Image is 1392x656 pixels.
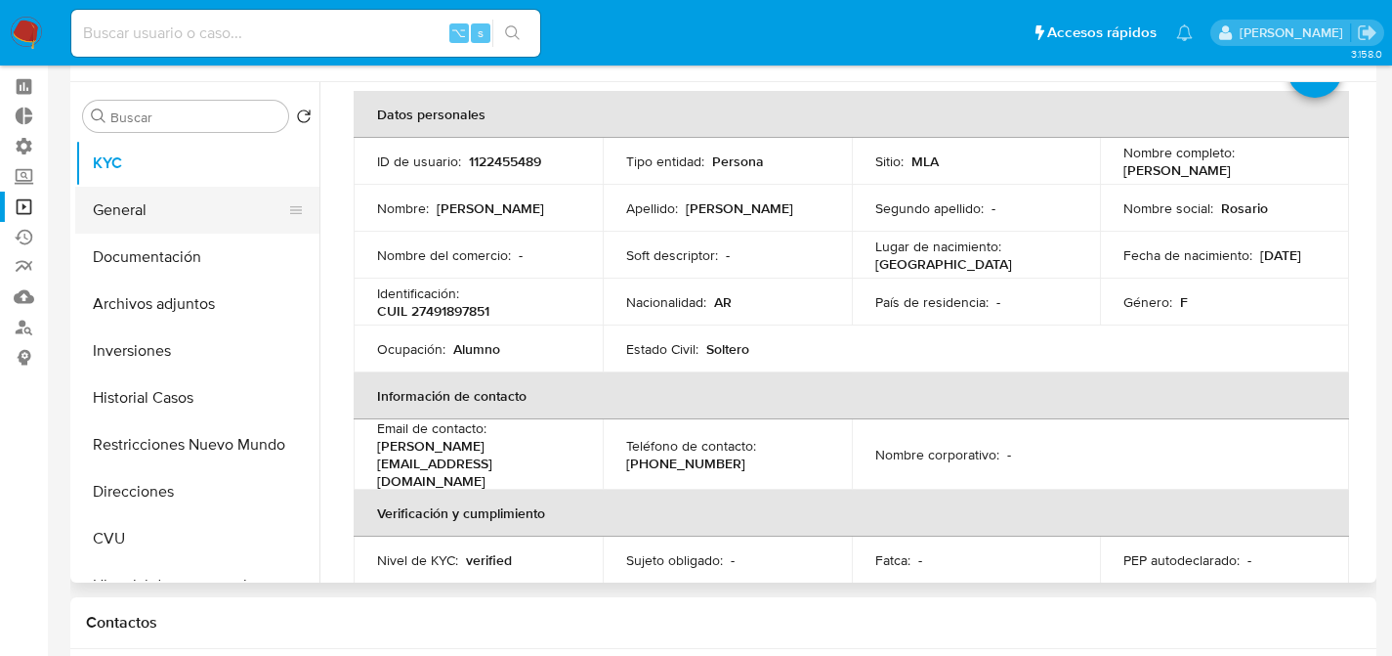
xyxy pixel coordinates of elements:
p: Segundo apellido : [875,199,984,217]
p: 1122455489 [469,153,541,170]
input: Buscar usuario o caso... [71,21,540,46]
button: Archivos adjuntos [75,281,319,328]
button: General [75,187,304,234]
span: ⌥ [451,23,466,42]
p: Nombre social : [1123,199,1213,217]
p: MLA [911,153,939,170]
th: Datos personales [354,91,1349,138]
th: Información de contacto [354,372,1349,419]
p: verified [466,551,512,569]
p: Apellido : [626,199,678,217]
p: - [1007,446,1011,463]
span: Accesos rápidos [1047,22,1157,43]
p: País de residencia : [875,293,989,311]
p: AR [714,293,732,311]
p: - [726,246,730,264]
p: - [991,199,995,217]
p: Soft descriptor : [626,246,718,264]
button: Historial Casos [75,374,319,421]
a: Notificaciones [1176,24,1193,41]
button: Historial de conversaciones [75,562,319,609]
p: [PHONE_NUMBER] [626,455,745,472]
button: KYC [75,140,319,187]
button: Inversiones [75,328,319,374]
p: Nivel de KYC : [377,551,458,569]
button: Direcciones [75,468,319,515]
p: Género : [1123,293,1172,311]
p: ID de usuario : [377,153,461,170]
p: Nombre : [377,199,429,217]
p: Persona [712,153,764,170]
p: - [731,551,735,569]
p: Alumno [453,340,500,358]
button: Buscar [91,109,106,124]
p: Tipo entidad : [626,153,704,170]
p: Teléfono de contacto : [626,437,756,455]
p: Fatca : [875,551,910,569]
button: Restricciones Nuevo Mundo [75,421,319,468]
p: Rosario [1221,199,1268,217]
input: Buscar [110,109,280,126]
p: [PERSON_NAME] [686,199,793,217]
p: - [519,246,523,264]
button: search-icon [492,20,532,47]
button: CVU [75,515,319,562]
p: facundo.marin@mercadolibre.com [1240,23,1350,42]
p: F [1180,293,1188,311]
button: Documentación [75,234,319,281]
th: Verificación y cumplimiento [354,490,1349,537]
p: [PERSON_NAME] [437,199,544,217]
p: Sitio : [875,153,904,170]
p: CUIL 27491897851 [377,302,489,320]
p: Ocupación : [377,340,445,358]
p: - [996,293,1000,311]
p: [GEOGRAPHIC_DATA] [875,255,1012,273]
h1: Contactos [86,613,1361,633]
p: Identificación : [377,284,459,302]
p: Fecha de nacimiento : [1123,246,1252,264]
span: s [478,23,484,42]
p: - [918,551,922,569]
p: Soltero [706,340,749,358]
span: 3.158.0 [1351,46,1382,62]
p: [PERSON_NAME] [1123,161,1231,179]
p: PEP autodeclarado : [1123,551,1240,569]
p: Nombre del comercio : [377,246,511,264]
button: Volver al orden por defecto [296,109,312,130]
p: Nombre completo : [1123,144,1235,161]
p: Email de contacto : [377,419,486,437]
p: Nacionalidad : [626,293,706,311]
p: - [1247,551,1251,569]
p: Estado Civil : [626,340,698,358]
p: Lugar de nacimiento : [875,238,1001,255]
p: Sujeto obligado : [626,551,723,569]
a: Salir [1357,22,1377,43]
p: [DATE] [1260,246,1301,264]
p: [PERSON_NAME][EMAIL_ADDRESS][DOMAIN_NAME] [377,437,571,490]
p: Nombre corporativo : [875,446,999,463]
